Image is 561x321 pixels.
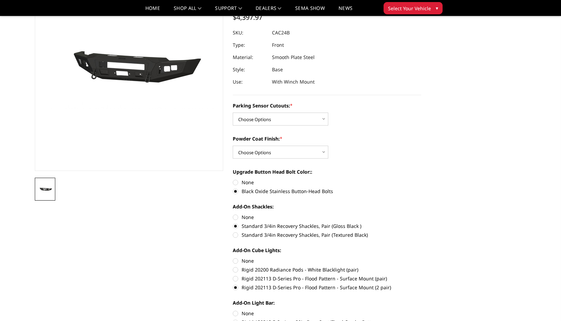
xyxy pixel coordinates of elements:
[233,27,267,39] dt: SKU:
[233,203,421,210] label: Add-On Shackles:
[233,214,421,221] label: None
[233,299,421,306] label: Add-On Light Bar:
[233,179,421,186] label: None
[233,284,421,291] label: Rigid 202113 D-Series Pro - Flood Pattern - Surface Mount (2 pair)
[388,5,431,12] span: Select Your Vehicle
[233,247,421,254] label: Add-On Cube Lights:
[233,231,421,238] label: Standard 3/4in Recovery Shackles, Pair (Textured Black)
[256,6,282,16] a: Dealers
[233,257,421,264] label: None
[233,76,267,88] dt: Use:
[174,6,201,16] a: shop all
[233,222,421,230] label: Standard 3/4in Recovery Shackles, Pair (Gloss Black )
[436,4,438,12] span: ▾
[233,188,421,195] label: Black Oxide Stainless Button-Head Bolts
[233,13,262,22] span: $4,397.97
[272,27,290,39] dd: CAC24B
[233,135,421,142] label: Powder Coat Finish:
[145,6,160,16] a: Home
[233,51,267,63] dt: Material:
[233,266,421,273] label: Rigid 20200 Radiance Pods - White Blacklight (pair)
[295,6,325,16] a: SEMA Show
[272,51,315,63] dd: Smooth Plate Steel
[272,63,283,76] dd: Base
[233,102,421,109] label: Parking Sensor Cutouts:
[272,39,284,51] dd: Front
[233,168,421,175] label: Upgrade Button Head Bolt Color::
[37,186,53,193] img: 2024-2025 Chevrolet 2500-3500 - A2 Series - Base Front Bumper (winch mount)
[215,6,242,16] a: Support
[233,39,267,51] dt: Type:
[233,275,421,282] label: Rigid 202113 D-Series Pro - Flood Pattern - Surface Mount (pair)
[339,6,353,16] a: News
[384,2,443,14] button: Select Your Vehicle
[233,310,421,317] label: None
[233,63,267,76] dt: Style:
[272,76,315,88] dd: With Winch Mount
